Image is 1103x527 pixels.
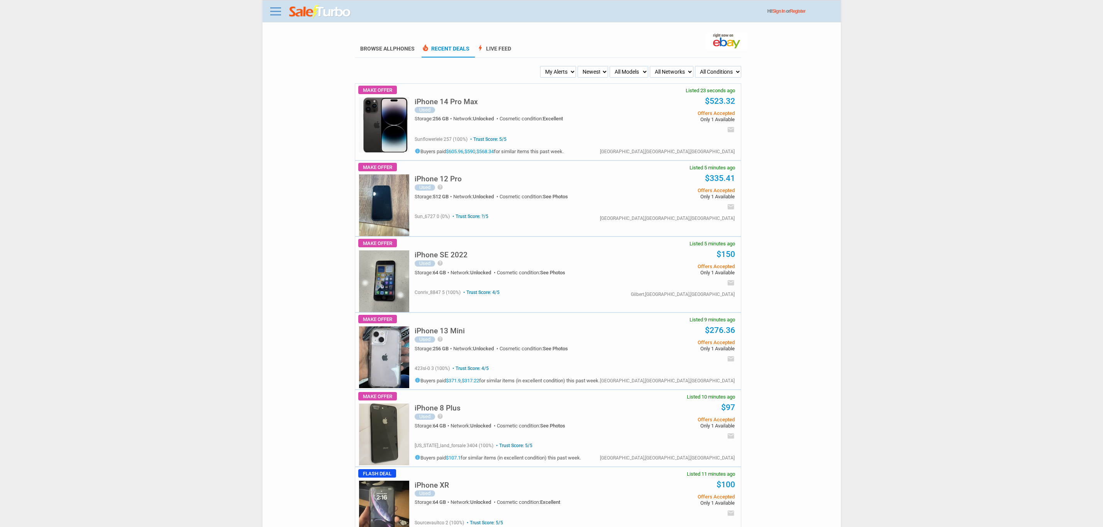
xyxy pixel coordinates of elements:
[768,8,773,14] span: Hi!
[465,520,503,525] span: Trust Score: 5/5
[690,241,735,246] span: Listed 5 minutes ago
[359,174,409,236] img: s-l225.jpg
[415,336,435,343] div: Used
[600,149,735,154] div: [GEOGRAPHIC_DATA],[GEOGRAPHIC_DATA],[GEOGRAPHIC_DATA]
[433,270,446,275] span: 64 GB
[415,423,451,428] div: Storage:
[464,149,475,154] a: $590
[500,194,568,199] div: Cosmetic condition:
[717,250,735,259] a: $150
[497,423,565,428] div: Cosmetic condition:
[437,184,443,190] i: help
[422,44,429,52] span: local_fire_department
[618,494,734,499] span: Offers Accepted
[500,346,568,351] div: Cosmetic condition:
[446,149,463,154] a: $605.96
[727,203,735,211] i: email
[618,500,734,505] span: Only 1 Available
[415,406,461,412] a: iPhone 8 Plus
[451,423,497,428] div: Network:
[415,175,462,182] h5: iPhone 12 Pro
[415,98,478,105] h5: iPhone 14 Pro Max
[727,432,735,440] i: email
[786,8,805,14] span: or
[473,116,494,122] span: Unlocked
[415,520,464,525] span: sourcevaultco 2 (100%)
[415,270,451,275] div: Storage:
[470,499,491,505] span: Unlocked
[415,500,451,505] div: Storage:
[618,111,734,116] span: Offers Accepted
[600,456,735,460] div: [GEOGRAPHIC_DATA],[GEOGRAPHIC_DATA],[GEOGRAPHIC_DATA]
[618,423,734,428] span: Only 1 Available
[470,423,491,429] span: Unlocked
[415,177,462,182] a: iPhone 12 Pro
[358,469,396,478] span: Flash Deal
[358,163,397,171] span: Make Offer
[453,346,500,351] div: Network:
[415,490,435,497] div: Used
[360,46,415,52] a: Browse AllPhones
[721,403,735,412] a: $97
[618,340,734,345] span: Offers Accepted
[433,116,449,122] span: 256 GB
[415,148,420,154] i: info
[476,44,484,52] span: bolt
[618,417,734,422] span: Offers Accepted
[359,326,409,388] img: s-l225.jpg
[453,194,500,199] div: Network:
[790,8,805,14] a: Register
[600,378,735,383] div: [GEOGRAPHIC_DATA],[GEOGRAPHIC_DATA],[GEOGRAPHIC_DATA]
[446,455,461,461] a: $107.1
[690,317,735,322] span: Listed 9 minutes ago
[540,499,560,505] span: Excellent
[543,194,568,199] span: See Photos
[415,260,435,267] div: Used
[358,239,397,247] span: Make Offer
[415,251,468,258] h5: iPhone SE 2022
[618,117,734,122] span: Only 1 Available
[415,377,600,383] h5: Buyers paid , for similar items (in excellent condition) this past week.
[705,174,735,183] a: $335.41
[433,346,449,351] span: 256 GB
[358,86,397,94] span: Make Offer
[495,443,532,448] span: Trust Score: 5/5
[415,100,478,105] a: iPhone 14 Pro Max
[618,188,734,193] span: Offers Accepted
[433,499,446,505] span: 64 GB
[415,107,435,113] div: Used
[446,378,461,383] a: $371.9
[476,149,494,154] a: $568.34
[687,471,735,476] span: Listed 11 minutes ago
[433,423,446,429] span: 64 GB
[415,184,435,191] div: Used
[631,292,735,297] div: Gilbert,[GEOGRAPHIC_DATA],[GEOGRAPHIC_DATA]
[415,414,435,420] div: Used
[600,216,735,221] div: [GEOGRAPHIC_DATA],[GEOGRAPHIC_DATA],[GEOGRAPHIC_DATA]
[462,378,479,383] a: $317.22
[687,394,735,399] span: Listed 10 minutes ago
[433,194,449,199] span: 512 GB
[476,46,511,57] a: boltLive Feed
[415,137,468,142] span: sunflowerlele 257 (100%)
[705,96,735,106] a: $523.32
[393,46,415,52] span: Phones
[415,148,564,154] h5: Buyers paid , , for similar items this past week.
[618,194,734,199] span: Only 1 Available
[727,355,735,363] i: email
[473,346,494,351] span: Unlocked
[415,327,465,334] h5: iPhone 13 Mini
[358,315,397,323] span: Make Offer
[497,270,565,275] div: Cosmetic condition:
[727,126,735,133] i: email
[451,366,489,371] span: Trust Score: 4/5
[289,5,351,19] img: saleturbo.com - Online Deals and Discount Coupons
[618,264,734,269] span: Offers Accepted
[686,88,735,93] span: Listed 23 seconds ago
[437,336,443,342] i: help
[415,481,449,489] h5: iPhone XR
[415,346,453,351] div: Storage:
[690,165,735,170] span: Listed 5 minutes ago
[497,500,560,505] div: Cosmetic condition:
[717,480,735,489] a: $100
